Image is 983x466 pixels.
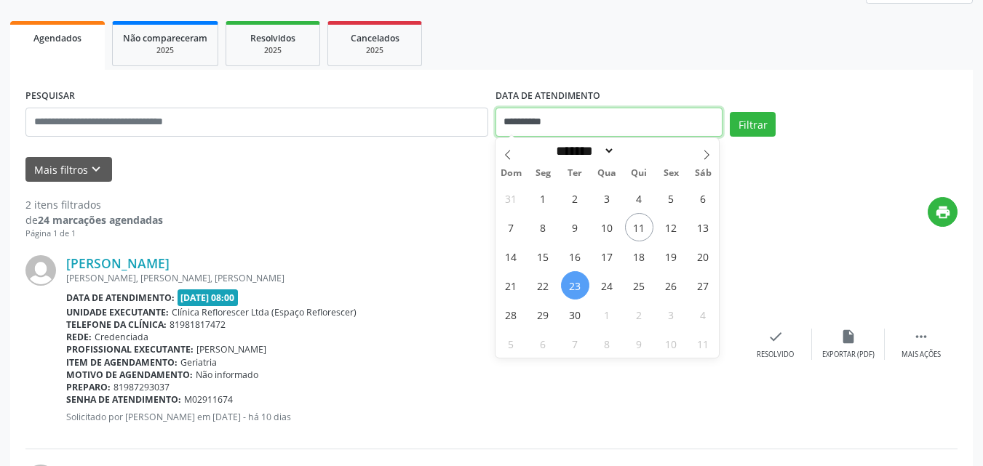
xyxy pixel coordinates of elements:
[25,255,56,286] img: img
[66,343,194,355] b: Profissional executante:
[657,329,685,358] span: Outubro 10, 2025
[529,184,557,212] span: Setembro 1, 2025
[615,143,663,158] input: Year
[178,289,239,306] span: [DATE] 08:00
[561,271,589,300] span: Setembro 23, 2025
[561,329,589,358] span: Outubro 7, 2025
[66,255,170,271] a: [PERSON_NAME]
[66,411,739,423] p: Solicitado por [PERSON_NAME] em [DATE] - há 10 dias
[66,356,178,369] b: Item de agendamento:
[625,213,653,241] span: Setembro 11, 2025
[840,329,856,345] i: insert_drive_file
[25,212,163,228] div: de
[687,169,719,178] span: Sáb
[170,318,226,331] span: 81981817472
[529,242,557,270] span: Setembro 15, 2025
[25,197,163,212] div: 2 itens filtrados
[757,350,794,360] div: Resolvido
[689,184,717,212] span: Setembro 6, 2025
[928,197,958,227] button: print
[497,300,525,329] span: Setembro 28, 2025
[196,343,266,355] span: [PERSON_NAME]
[25,157,112,182] button: Mais filtroskeyboard_arrow_down
[689,329,717,358] span: Outubro 11, 2025
[657,242,685,270] span: Setembro 19, 2025
[529,300,557,329] span: Setembro 29, 2025
[529,271,557,300] span: Setembro 22, 2025
[529,329,557,358] span: Outubro 6, 2025
[95,331,148,343] span: Credenciada
[902,350,941,360] div: Mais ações
[559,169,591,178] span: Ter
[552,143,616,158] select: Month
[38,213,163,227] strong: 24 marcações agendadas
[529,213,557,241] span: Setembro 8, 2025
[593,184,621,212] span: Setembro 3, 2025
[496,85,600,108] label: DATA DE ATENDIMENTO
[625,271,653,300] span: Setembro 25, 2025
[338,45,411,56] div: 2025
[25,85,75,108] label: PESQUISAR
[114,381,170,393] span: 81987293037
[730,112,776,137] button: Filtrar
[657,184,685,212] span: Setembro 5, 2025
[913,329,929,345] i: 
[351,32,399,44] span: Cancelados
[172,306,357,318] span: Clínica Reflorescer Ltda (Espaço Reflorescer)
[625,242,653,270] span: Setembro 18, 2025
[593,271,621,300] span: Setembro 24, 2025
[497,271,525,300] span: Setembro 21, 2025
[496,169,528,178] span: Dom
[657,213,685,241] span: Setembro 12, 2025
[66,306,169,318] b: Unidade executante:
[689,271,717,300] span: Setembro 27, 2025
[822,350,875,360] div: Exportar (PDF)
[657,300,685,329] span: Outubro 3, 2025
[689,300,717,329] span: Outubro 4, 2025
[66,292,175,304] b: Data de atendimento:
[625,184,653,212] span: Setembro 4, 2025
[497,329,525,358] span: Outubro 5, 2025
[689,242,717,270] span: Setembro 20, 2025
[625,329,653,358] span: Outubro 9, 2025
[561,213,589,241] span: Setembro 9, 2025
[66,272,739,284] div: [PERSON_NAME], [PERSON_NAME], [PERSON_NAME]
[497,213,525,241] span: Setembro 7, 2025
[196,369,258,381] span: Não informado
[250,32,295,44] span: Resolvidos
[591,169,623,178] span: Qua
[25,228,163,240] div: Página 1 de 1
[593,213,621,241] span: Setembro 10, 2025
[66,331,92,343] b: Rede:
[593,329,621,358] span: Outubro 8, 2025
[561,184,589,212] span: Setembro 2, 2025
[88,161,104,177] i: keyboard_arrow_down
[623,169,655,178] span: Qui
[66,381,111,393] b: Preparo:
[768,329,784,345] i: check
[33,32,81,44] span: Agendados
[184,393,233,406] span: M02911674
[123,45,207,56] div: 2025
[66,369,193,381] b: Motivo de agendamento:
[497,242,525,270] span: Setembro 14, 2025
[180,356,217,369] span: Geriatria
[655,169,687,178] span: Sex
[66,318,167,331] b: Telefone da clínica:
[689,213,717,241] span: Setembro 13, 2025
[935,204,951,220] i: print
[66,393,181,406] b: Senha de atendimento:
[236,45,309,56] div: 2025
[657,271,685,300] span: Setembro 26, 2025
[625,300,653,329] span: Outubro 2, 2025
[593,242,621,270] span: Setembro 17, 2025
[561,242,589,270] span: Setembro 16, 2025
[593,300,621,329] span: Outubro 1, 2025
[561,300,589,329] span: Setembro 30, 2025
[527,169,559,178] span: Seg
[497,184,525,212] span: Agosto 31, 2025
[123,32,207,44] span: Não compareceram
